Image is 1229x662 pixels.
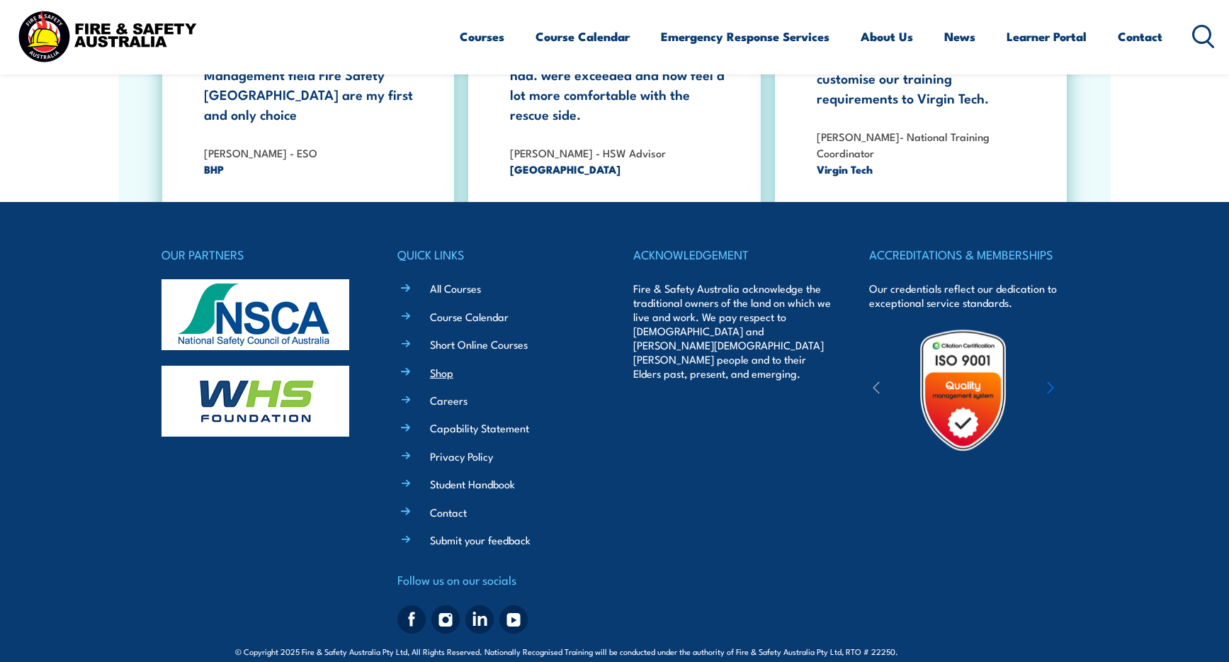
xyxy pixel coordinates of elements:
[633,245,832,264] h4: ACKNOWLEDGEMENT
[510,161,725,177] span: [GEOGRAPHIC_DATA]
[430,505,467,520] a: Contact
[430,337,528,352] a: Short Online Courses
[869,281,1067,310] p: Our credentials reflect our dedication to exceptional service standards.
[944,18,975,55] a: News
[204,161,419,177] span: BHP
[944,644,994,658] a: KND Digital
[430,309,509,324] a: Course Calendar
[430,449,493,464] a: Privacy Policy
[430,532,531,547] a: Submit your feedback
[510,145,666,160] strong: [PERSON_NAME] - HSW Advisor
[633,281,832,381] p: Fire & Safety Australia acknowledge the traditional owners of the land on which we live and work....
[430,393,468,408] a: Careers
[817,161,1032,177] span: Virgin Tech
[901,328,1025,452] img: Untitled design (19)
[1118,18,1162,55] a: Contact
[1026,366,1149,415] img: ewpa-logo
[162,366,349,437] img: whs-logo-footer
[460,18,504,55] a: Courses
[869,245,1067,264] h4: ACCREDITATIONS & MEMBERSHIPS
[162,245,360,264] h4: OUR PARTNERS
[1007,18,1087,55] a: Learner Portal
[817,128,990,160] strong: [PERSON_NAME]- National Training Coordinator
[430,281,481,296] a: All Courses
[397,245,596,264] h4: QUICK LINKS
[397,570,596,590] h4: Follow us on our socials
[661,18,829,55] a: Emergency Response Services
[861,18,913,55] a: About Us
[430,476,515,491] a: Student Handbook
[914,646,994,657] span: Site:
[430,365,453,380] a: Shop
[204,145,317,160] strong: [PERSON_NAME] - ESO
[162,279,349,350] img: nsca-logo-footer
[430,420,529,435] a: Capability Statement
[536,18,630,55] a: Course Calendar
[235,644,994,658] span: © Copyright 2025 Fire & Safety Australia Pty Ltd, All Rights Reserved. Nationally Recognised Trai...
